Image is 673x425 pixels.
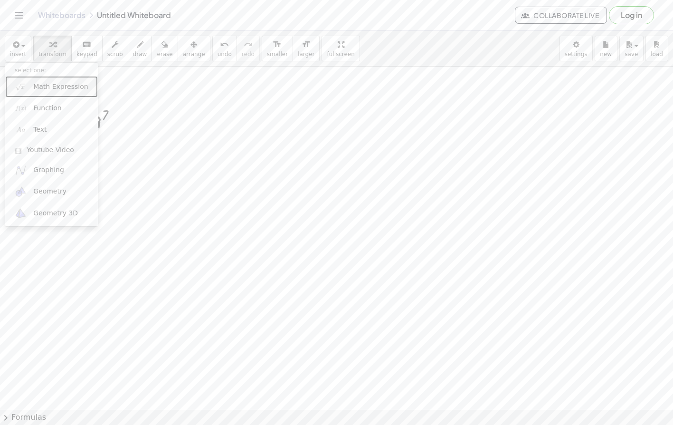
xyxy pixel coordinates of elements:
a: Youtube Video [5,141,98,160]
span: undo [218,51,232,58]
img: ggb-graphing.svg [15,164,27,176]
button: format_sizelarger [293,36,320,61]
button: format_sizesmaller [262,36,293,61]
i: format_size [302,39,311,50]
span: arrange [183,51,205,58]
span: erase [157,51,172,58]
button: settings [559,36,593,61]
button: keyboardkeypad [71,36,103,61]
li: select one: [5,65,98,76]
button: Collaborate Live [515,7,607,24]
span: Youtube Video [27,145,74,155]
img: ggb-geometry.svg [15,186,27,198]
button: Toggle navigation [11,8,27,23]
button: undoundo [212,36,237,61]
span: fullscreen [327,51,354,58]
span: smaller [267,51,288,58]
span: redo [242,51,255,58]
a: Whiteboards [38,10,85,20]
span: Collaborate Live [523,11,599,19]
span: Graphing [33,165,64,175]
img: sqrt_x.png [15,81,27,93]
button: Log in [609,6,654,24]
span: save [625,51,638,58]
i: keyboard [82,39,91,50]
span: draw [133,51,147,58]
button: redoredo [237,36,260,61]
button: insert [5,36,31,61]
span: transform [38,51,66,58]
button: fullscreen [322,36,360,61]
span: load [651,51,663,58]
button: scrub [102,36,128,61]
a: Math Expression [5,76,98,97]
span: Function [33,104,62,113]
a: Geometry 3D [5,203,98,224]
button: save [619,36,644,61]
span: larger [298,51,314,58]
span: insert [10,51,26,58]
button: transform [33,36,72,61]
i: redo [244,39,253,50]
a: Function [5,97,98,119]
span: settings [565,51,588,58]
a: Graphing [5,160,98,181]
button: load [645,36,668,61]
button: arrange [178,36,210,61]
span: Text [33,125,47,135]
span: scrub [107,51,123,58]
i: undo [220,39,229,50]
i: format_size [273,39,282,50]
img: ggb-3d.svg [15,207,27,219]
a: Text [5,119,98,141]
span: Geometry [33,187,66,196]
a: Geometry [5,181,98,203]
span: Geometry 3D [33,209,78,218]
img: Aa.png [15,124,27,136]
button: draw [128,36,152,61]
span: Math Expression [33,82,88,92]
span: keypad [76,51,97,58]
img: f_x.png [15,102,27,114]
button: new [595,36,617,61]
span: new [600,51,612,58]
button: erase [152,36,178,61]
